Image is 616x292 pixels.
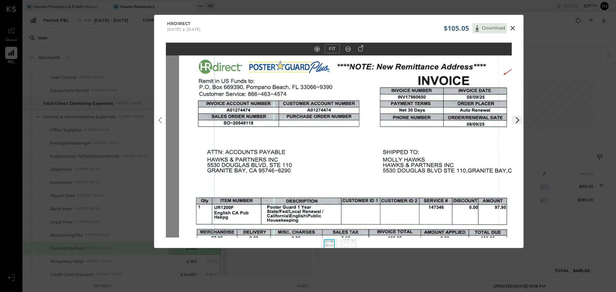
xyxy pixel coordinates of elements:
[167,27,181,32] div: [DATE]
[324,239,335,254] img: Thumbnail 1
[472,23,507,33] button: Download
[167,21,191,27] span: HRdirect
[343,239,354,254] img: Thumbnail 2
[187,27,201,32] div: [DATE]
[325,44,340,53] button: FIT
[444,24,469,33] span: $105.05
